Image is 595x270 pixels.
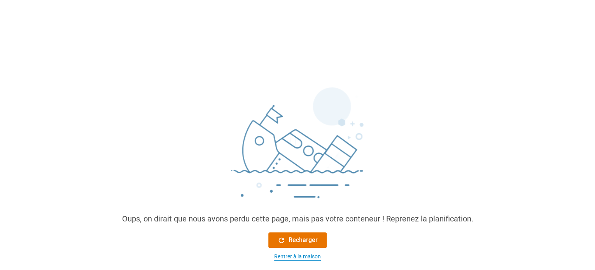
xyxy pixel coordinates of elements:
font: Recharger [289,236,318,244]
font: Rentrer à la maison [274,253,321,260]
button: Recharger [268,232,327,248]
button: Rentrer à la maison [268,253,327,261]
img: sinking_ship.png [181,84,414,213]
font: Oups, on dirait que nous avons perdu cette page, mais pas votre conteneur ! Reprenez la planifica... [122,214,473,223]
